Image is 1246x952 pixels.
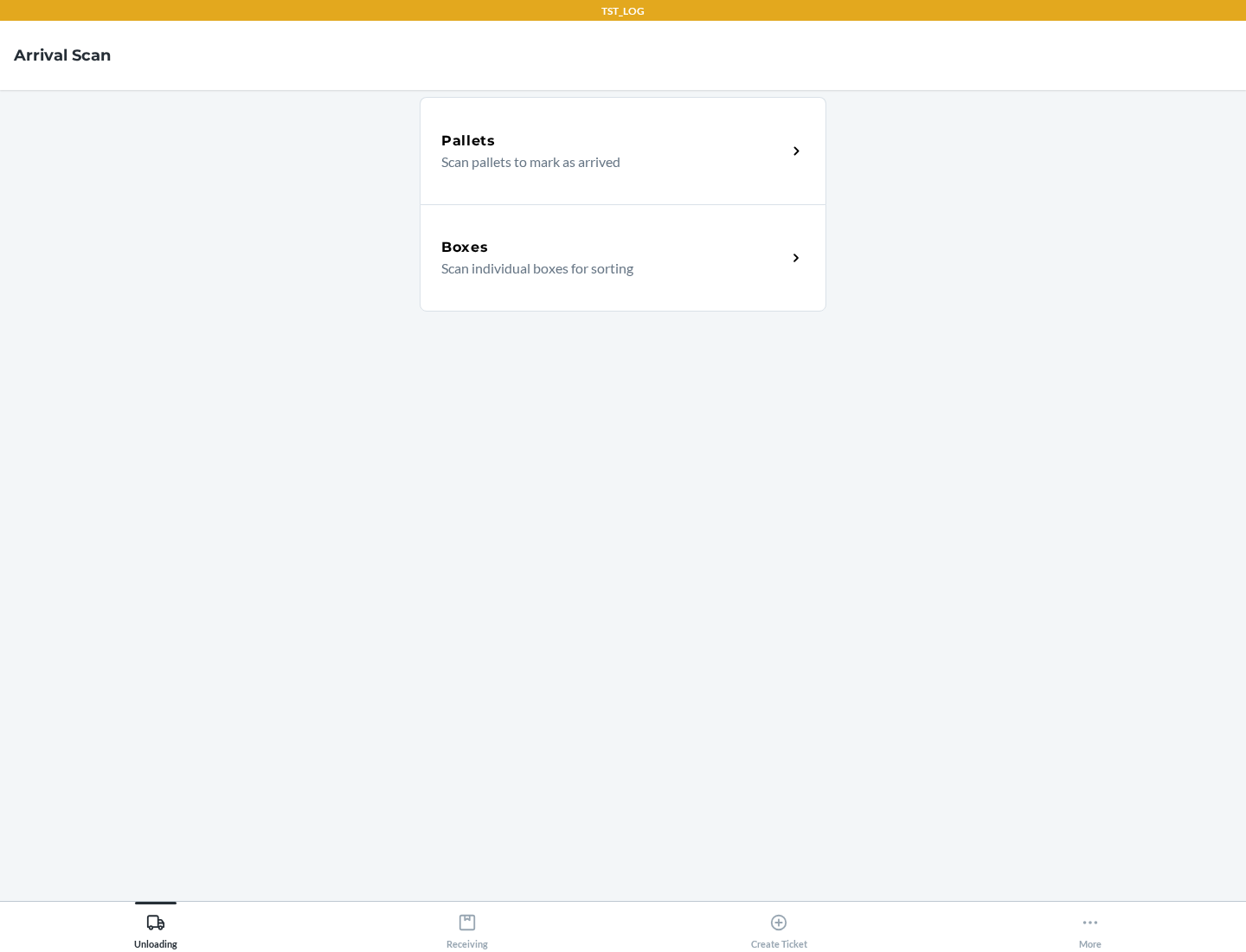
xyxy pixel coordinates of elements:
button: Create Ticket [623,902,934,949]
a: BoxesScan individual boxes for sorting [420,204,826,312]
h5: Pallets [441,131,496,151]
p: Scan pallets to mark as arrived [441,151,773,172]
p: TST_LOG [601,3,645,19]
div: Receiving [446,906,488,949]
button: Receiving [311,902,623,949]
div: More [1079,906,1101,949]
div: Unloading [134,906,177,949]
p: Scan individual boxes for sorting [441,258,773,279]
h4: Arrival Scan [14,44,111,67]
a: PalletsScan pallets to mark as arrived [420,97,826,204]
div: Create Ticket [751,906,807,949]
h5: Boxes [441,237,489,258]
button: More [934,902,1246,949]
